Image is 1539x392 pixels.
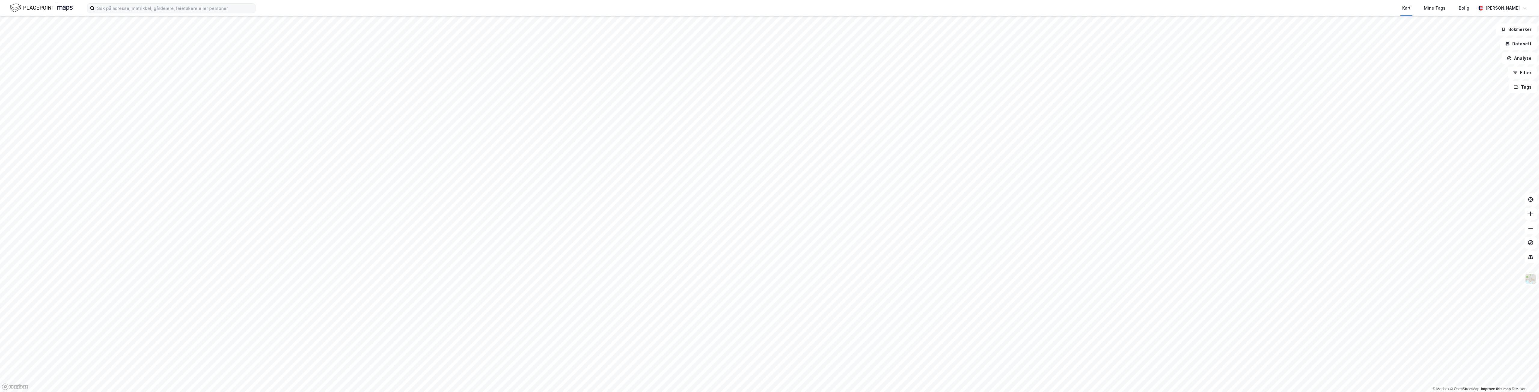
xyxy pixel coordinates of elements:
img: Z [1525,273,1536,284]
button: Bokmerker [1496,23,1537,35]
div: Kontrollprogram for chat [1509,363,1539,392]
div: [PERSON_NAME] [1485,5,1520,12]
button: Datasett [1500,38,1537,50]
a: OpenStreetMap [1450,387,1479,391]
img: logo.f888ab2527a4732fd821a326f86c7f29.svg [10,3,73,13]
iframe: Chat Widget [1509,363,1539,392]
button: Tags [1509,81,1537,93]
a: Mapbox homepage [2,383,28,390]
button: Analyse [1502,52,1537,64]
div: Bolig [1459,5,1469,12]
a: Mapbox [1433,387,1449,391]
input: Søk på adresse, matrikkel, gårdeiere, leietakere eller personer [95,4,255,13]
div: Mine Tags [1424,5,1446,12]
a: Improve this map [1481,387,1511,391]
div: Kart [1402,5,1411,12]
button: Filter [1508,67,1537,79]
